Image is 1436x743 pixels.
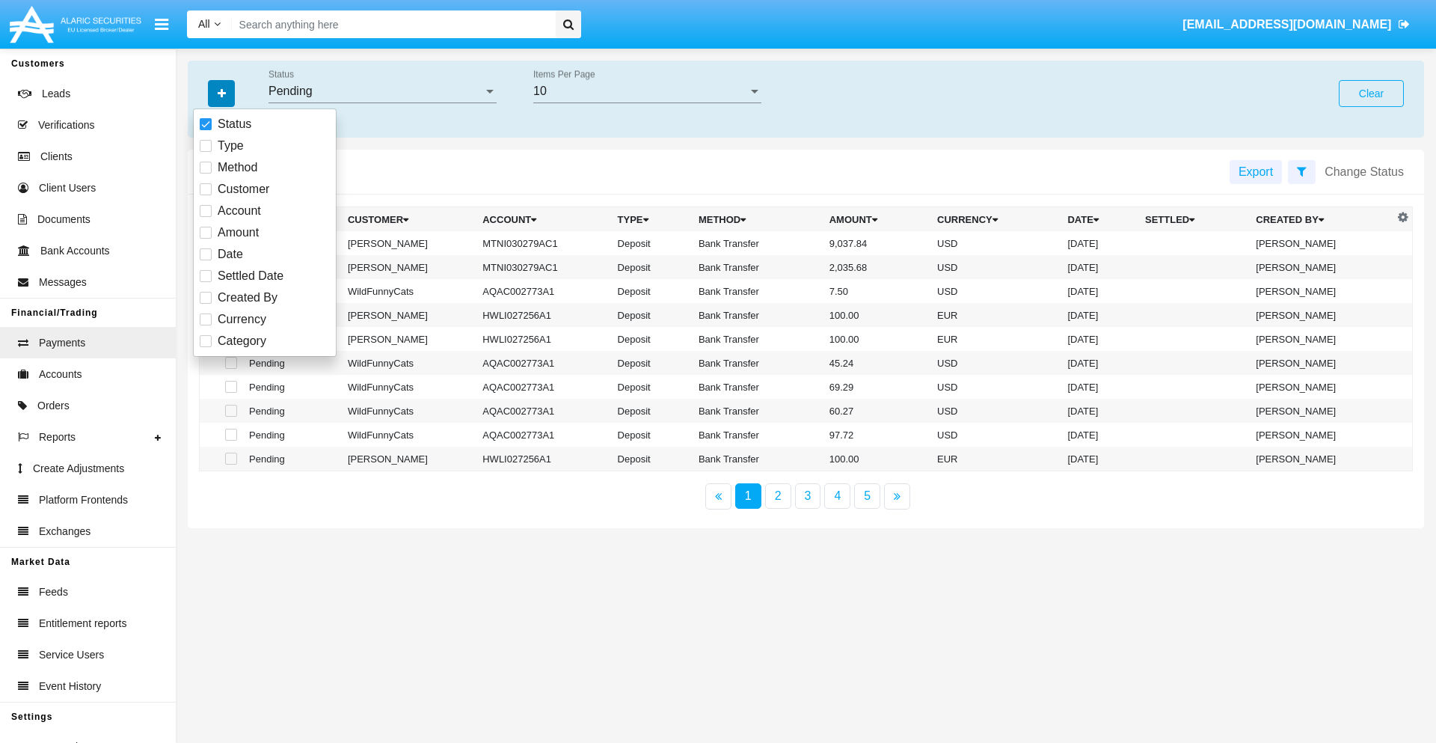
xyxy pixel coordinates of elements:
[612,207,693,232] th: Type
[1316,160,1413,184] button: Change Status
[342,303,476,327] td: [PERSON_NAME]
[40,149,73,165] span: Clients
[218,137,244,155] span: Type
[823,207,931,232] th: Amount
[218,267,283,285] span: Settled Date
[243,399,342,423] td: Pending
[931,447,1061,471] td: EUR
[823,423,931,447] td: 97.72
[476,423,611,447] td: AQAC002773A1
[218,180,269,198] span: Customer
[1339,80,1404,107] button: Clear
[612,447,693,471] td: Deposit
[1061,447,1139,471] td: [DATE]
[533,85,547,97] span: 10
[1250,351,1393,375] td: [PERSON_NAME]
[693,327,823,351] td: Bank Transfer
[612,423,693,447] td: Deposit
[1250,375,1393,399] td: [PERSON_NAME]
[218,311,266,328] span: Currency
[243,351,342,375] td: Pending
[823,255,931,279] td: 2,035.68
[931,375,1061,399] td: USD
[1061,303,1139,327] td: [DATE]
[795,483,821,509] a: 3
[39,492,128,508] span: Platform Frontends
[342,447,476,471] td: [PERSON_NAME]
[693,303,823,327] td: Bank Transfer
[693,423,823,447] td: Bank Transfer
[1250,399,1393,423] td: [PERSON_NAME]
[823,375,931,399] td: 69.29
[342,279,476,303] td: WildFunnyCats
[1176,4,1417,46] a: [EMAIL_ADDRESS][DOMAIN_NAME]
[612,375,693,399] td: Deposit
[1061,375,1139,399] td: [DATE]
[39,367,82,382] span: Accounts
[931,423,1061,447] td: USD
[476,303,611,327] td: HWLI027256A1
[476,279,611,303] td: AQAC002773A1
[693,255,823,279] td: Bank Transfer
[218,224,259,242] span: Amount
[39,616,127,632] span: Entitlement reports
[823,447,931,471] td: 100.00
[39,524,90,539] span: Exchanges
[7,2,144,46] img: Logo image
[243,447,342,471] td: Pending
[342,399,476,423] td: WildFunnyCats
[1250,231,1393,255] td: [PERSON_NAME]
[1061,351,1139,375] td: [DATE]
[612,327,693,351] td: Deposit
[1061,255,1139,279] td: [DATE]
[931,303,1061,327] td: EUR
[931,207,1061,232] th: Currency
[612,231,693,255] td: Deposit
[931,255,1061,279] td: USD
[342,375,476,399] td: WildFunnyCats
[342,207,476,232] th: Customer
[612,255,693,279] td: Deposit
[1250,327,1393,351] td: [PERSON_NAME]
[243,375,342,399] td: Pending
[612,279,693,303] td: Deposit
[693,207,823,232] th: Method
[342,255,476,279] td: [PERSON_NAME]
[693,279,823,303] td: Bank Transfer
[218,159,257,177] span: Method
[342,327,476,351] td: [PERSON_NAME]
[218,202,261,220] span: Account
[476,351,611,375] td: AQAC002773A1
[693,351,823,375] td: Bank Transfer
[476,255,611,279] td: MTNI030279AC1
[612,399,693,423] td: Deposit
[37,398,70,414] span: Orders
[476,207,611,232] th: Account
[693,231,823,255] td: Bank Transfer
[612,351,693,375] td: Deposit
[1061,231,1139,255] td: [DATE]
[476,399,611,423] td: AQAC002773A1
[269,85,313,97] span: Pending
[1061,399,1139,423] td: [DATE]
[218,245,243,263] span: Date
[39,180,96,196] span: Client Users
[1250,447,1393,471] td: [PERSON_NAME]
[476,327,611,351] td: HWLI027256A1
[824,483,850,509] a: 4
[342,423,476,447] td: WildFunnyCats
[342,351,476,375] td: WildFunnyCats
[188,483,1424,510] nav: paginator
[612,303,693,327] td: Deposit
[218,289,277,307] span: Created By
[1250,303,1393,327] td: [PERSON_NAME]
[1250,207,1393,232] th: Created By
[1182,18,1391,31] span: [EMAIL_ADDRESS][DOMAIN_NAME]
[854,483,880,509] a: 5
[1061,279,1139,303] td: [DATE]
[931,279,1061,303] td: USD
[40,243,110,259] span: Bank Accounts
[693,447,823,471] td: Bank Transfer
[823,303,931,327] td: 100.00
[37,212,90,227] span: Documents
